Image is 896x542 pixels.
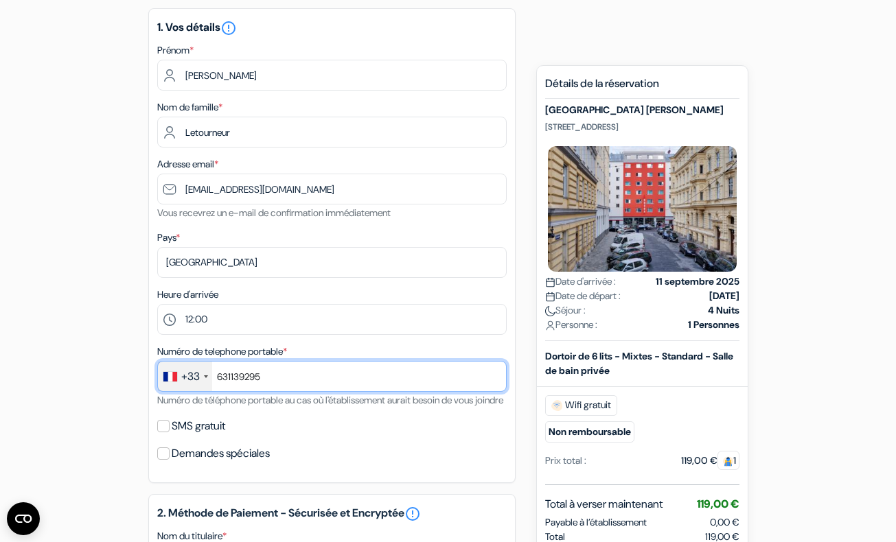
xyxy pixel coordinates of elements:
label: Heure d'arrivée [157,287,218,302]
span: Séjour : [545,303,586,318]
i: error_outline [220,20,237,36]
h5: 1. Vos détails [157,20,507,36]
h5: 2. Méthode de Paiement - Sécurisée et Encryptée [157,506,507,522]
div: 119,00 € [681,453,739,468]
img: calendar.svg [545,277,555,287]
strong: 1 Personnes [688,318,739,332]
small: Numéro de téléphone portable au cas où l'établissement aurait besoin de vous joindre [157,394,503,406]
span: Date d'arrivée : [545,274,616,289]
span: Wifi gratuit [545,395,617,416]
input: Entrez votre prénom [157,60,507,91]
img: calendar.svg [545,292,555,302]
label: Demandes spéciales [172,444,270,463]
img: user_icon.svg [545,320,555,331]
label: Nom de famille [157,100,222,115]
strong: [DATE] [709,289,739,303]
label: SMS gratuit [172,416,225,436]
p: [STREET_ADDRESS] [545,121,739,132]
span: 119,00 € [697,497,739,511]
img: free_wifi.svg [551,400,562,411]
img: guest.svg [723,456,733,467]
h5: Détails de la réservation [545,77,739,99]
label: Prénom [157,43,194,58]
input: Entrer adresse e-mail [157,174,507,204]
a: error_outline [404,506,421,522]
div: +33 [181,368,200,385]
label: Pays [157,231,180,245]
span: 0,00 € [710,516,739,528]
h5: [GEOGRAPHIC_DATA] [PERSON_NAME] [545,104,739,116]
span: Date de départ : [545,289,621,303]
span: Payable à l’établissement [545,515,647,530]
button: Ouvrir le widget CMP [7,502,40,535]
span: Personne : [545,318,597,332]
span: Total à verser maintenant [545,496,663,512]
strong: 4 Nuits [708,303,739,318]
strong: 11 septembre 2025 [656,274,739,289]
label: Adresse email [157,157,218,172]
img: moon.svg [545,306,555,316]
label: Numéro de telephone portable [157,344,287,359]
a: error_outline [220,20,237,34]
div: Prix total : [545,453,586,468]
input: Entrer le nom de famille [157,117,507,148]
b: Dortoir de 6 lits - Mixtes - Standard - Salle de bain privée [545,350,733,377]
small: Non remboursable [545,421,634,443]
span: 1 [717,451,739,470]
div: France: +33 [158,362,212,391]
small: Vous recevrez un e-mail de confirmation immédiatement [157,207,391,219]
input: 6 12 34 56 78 [157,361,507,392]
